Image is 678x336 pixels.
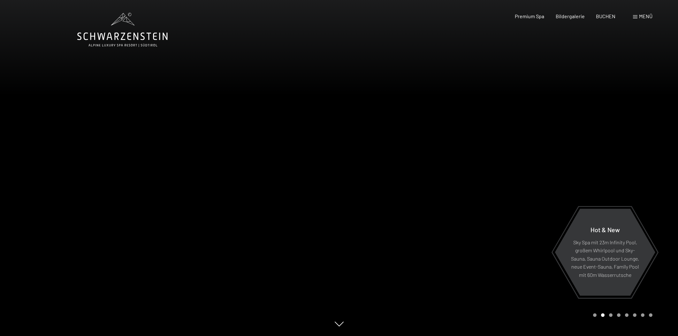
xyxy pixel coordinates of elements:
[591,313,652,317] div: Carousel Pagination
[556,13,585,19] a: Bildergalerie
[596,13,615,19] a: BUCHEN
[625,313,628,317] div: Carousel Page 5
[617,313,621,317] div: Carousel Page 4
[570,238,640,279] p: Sky Spa mit 23m Infinity Pool, großem Whirlpool und Sky-Sauna, Sauna Outdoor Lounge, neue Event-S...
[609,313,613,317] div: Carousel Page 3
[633,313,636,317] div: Carousel Page 6
[515,13,544,19] a: Premium Spa
[639,13,652,19] span: Menü
[601,313,605,317] div: Carousel Page 2 (Current Slide)
[649,313,652,317] div: Carousel Page 8
[554,208,656,296] a: Hot & New Sky Spa mit 23m Infinity Pool, großem Whirlpool und Sky-Sauna, Sauna Outdoor Lounge, ne...
[641,313,644,317] div: Carousel Page 7
[590,225,620,233] span: Hot & New
[593,313,597,317] div: Carousel Page 1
